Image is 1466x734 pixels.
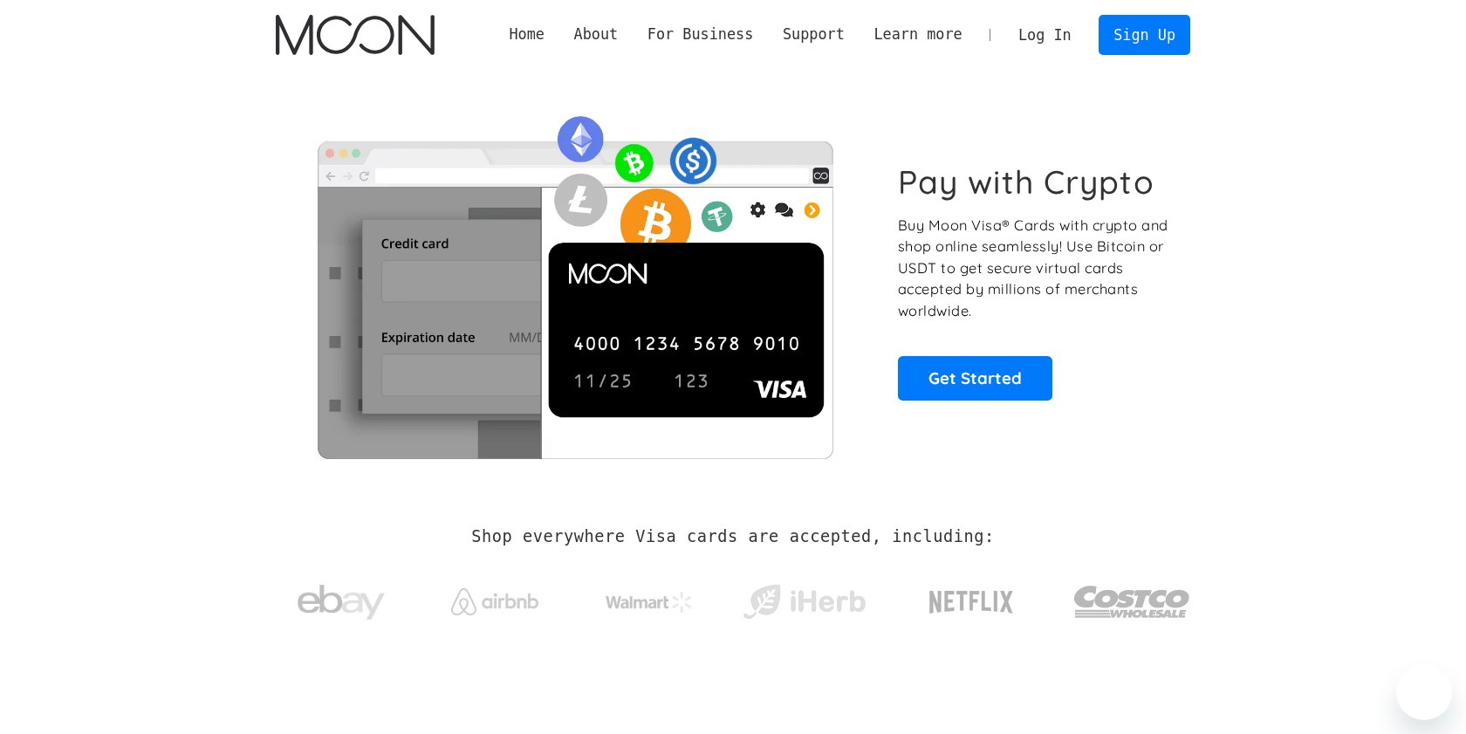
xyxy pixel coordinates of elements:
h2: Shop everywhere Visa cards are accepted, including: [471,527,994,546]
a: Sign Up [1099,15,1189,54]
img: Moon Logo [276,15,434,55]
img: Walmart [606,592,693,613]
a: ebay [276,558,406,639]
h1: Pay with Crypto [898,162,1154,202]
a: Airbnb [430,571,560,624]
div: Learn more [873,24,962,45]
img: ebay [298,575,385,630]
a: Walmart [585,574,715,621]
div: For Business [647,24,753,45]
div: Learn more [860,24,977,45]
img: Netflix [928,580,1015,624]
a: Log In [1004,16,1086,54]
img: Airbnb [451,588,538,615]
a: Get Started [898,356,1052,400]
div: For Business [633,24,768,45]
img: Costco [1073,569,1190,635]
iframe: Button to launch messaging window [1396,664,1452,720]
div: Support [768,24,859,45]
a: home [276,15,434,55]
a: Costco [1073,552,1190,643]
div: About [559,24,633,45]
a: Netflix [894,563,1050,633]
a: Home [495,24,559,45]
p: Buy Moon Visa® Cards with crypto and shop online seamlessly! Use Bitcoin or USDT to get secure vi... [898,215,1171,322]
img: Moon Cards let you spend your crypto anywhere Visa is accepted. [276,104,873,458]
div: Support [783,24,845,45]
img: iHerb [739,580,869,625]
a: iHerb [739,562,869,634]
div: About [574,24,619,45]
